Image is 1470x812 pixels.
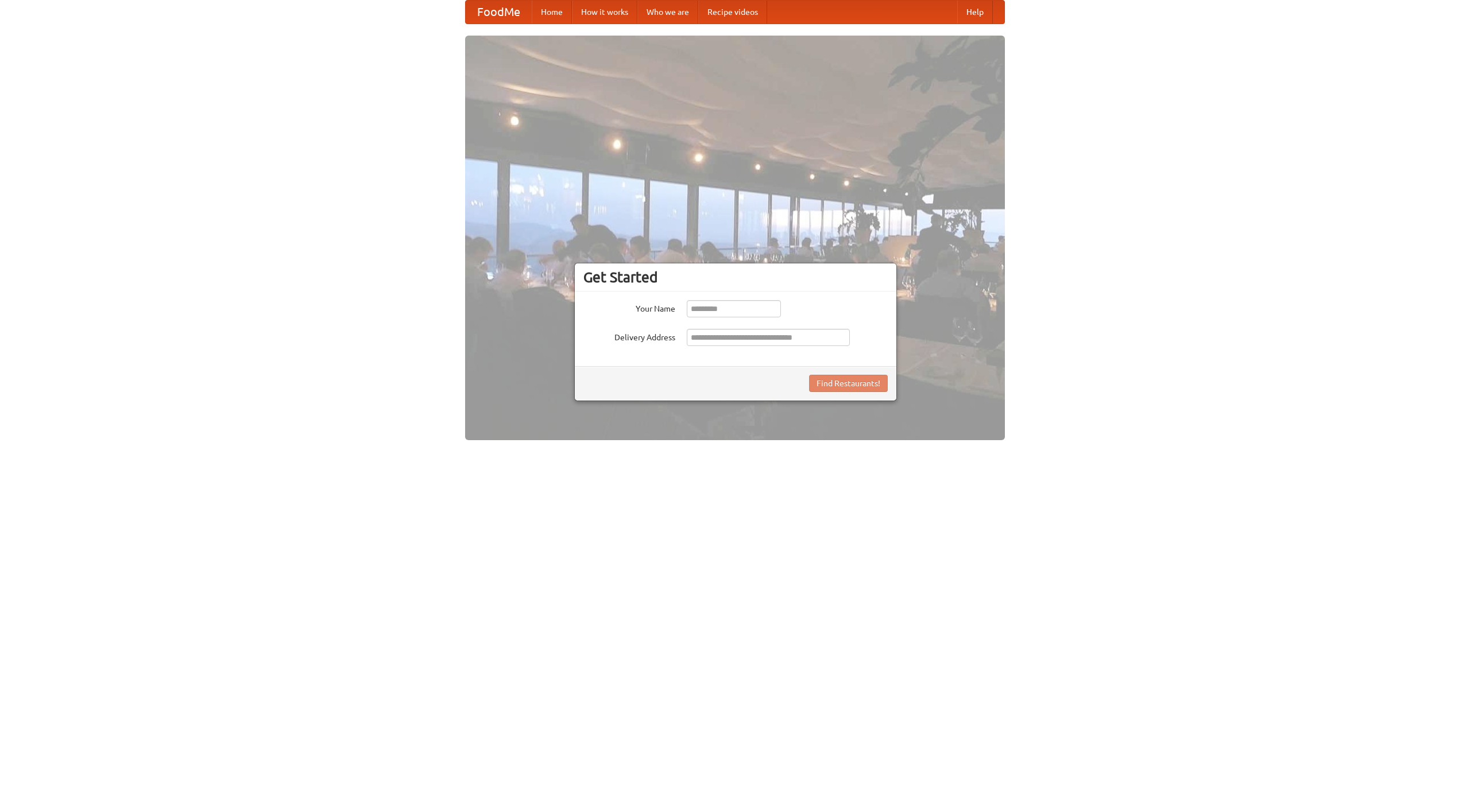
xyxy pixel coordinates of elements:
a: Help [957,1,993,24]
a: Recipe videos [698,1,767,24]
h3: Get Started [583,269,888,286]
label: Your Name [583,300,675,314]
a: FoodMe [466,1,532,24]
a: How it works [572,1,637,24]
a: Home [532,1,572,24]
label: Delivery Address [583,329,675,343]
button: Find Restaurants! [809,375,888,392]
a: Who we are [637,1,698,24]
